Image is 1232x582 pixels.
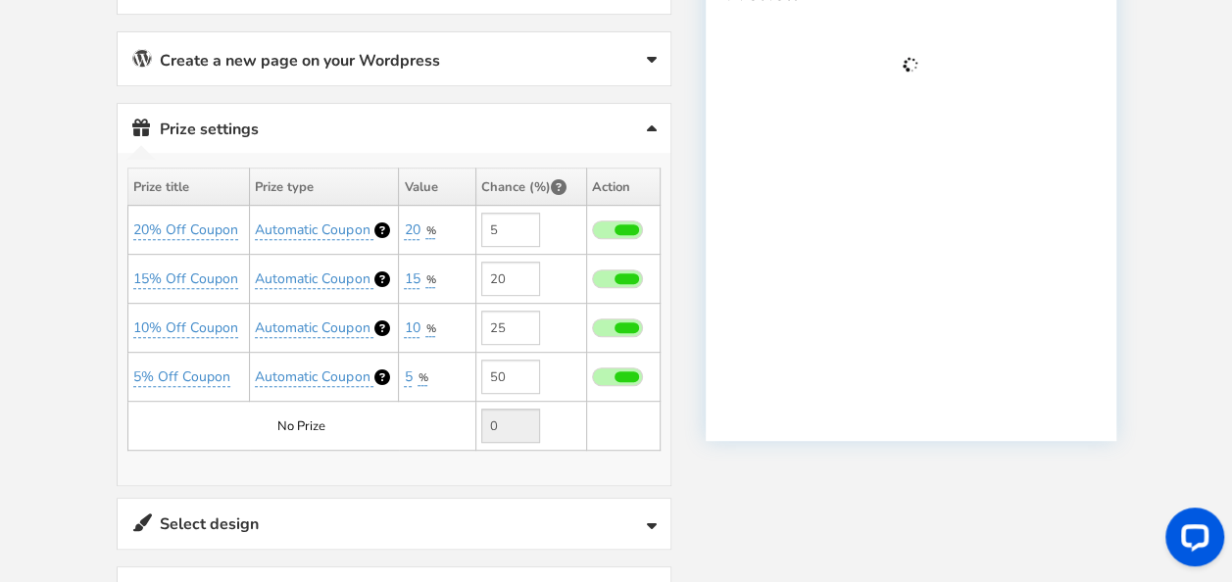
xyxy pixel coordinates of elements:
[1150,500,1232,582] iframe: LiveChat chat widget
[118,499,670,549] a: Select design
[475,169,586,206] th: Chance (%)
[255,269,370,288] span: Automatic Coupon
[133,220,238,240] a: 20% Off Coupon
[404,367,412,387] a: 5
[425,272,435,287] span: %
[404,318,419,338] a: 10
[399,169,475,206] th: Value
[255,318,373,338] a: Automatic Coupon
[255,220,370,239] span: Automatic Coupon
[425,321,435,337] a: %
[255,318,370,337] span: Automatic Coupon
[481,409,540,443] input: Value not editable
[127,169,250,206] th: Prize title
[425,223,435,238] span: %
[118,104,670,154] a: Prize settings
[133,367,230,387] a: 5% Off Coupon
[255,367,373,387] a: Automatic Coupon
[255,367,370,386] span: Automatic Coupon
[133,269,238,289] a: 15% Off Coupon
[418,370,427,386] a: %
[127,402,475,451] td: No Prize
[404,269,419,289] a: 15
[255,269,373,289] a: Automatic Coupon
[118,32,670,85] a: Create a new page on your Wordpress
[425,272,435,288] a: %
[586,169,660,206] th: Action
[250,169,399,206] th: Prize type
[418,370,427,385] span: %
[255,220,373,240] a: Automatic Coupon
[133,318,238,338] a: 10% Off Coupon
[425,223,435,239] a: %
[425,321,435,336] span: %
[404,220,419,240] a: 20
